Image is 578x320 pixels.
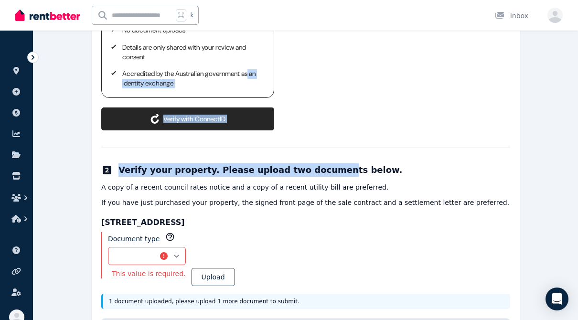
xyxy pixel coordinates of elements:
div: Inbox [495,11,528,21]
p: A copy of a recent council rates notice and a copy of a recent utility bill are preferred. [101,182,510,192]
label: Document type [108,234,160,244]
h2: Verify your property. Please upload two documents below. [118,163,402,177]
img: RentBetter [15,8,80,22]
p: No document uploads [122,26,263,35]
p: Accredited by the Australian government as an identity exchange [122,69,263,88]
p: This value is required. [108,269,186,278]
p: Details are only shared with your review and consent [122,43,263,62]
div: Open Intercom Messenger [546,288,568,310]
button: Verify with ConnectID [101,107,274,130]
p: If you have just purchased your property, the signed front page of the sale contract and a settle... [101,198,510,207]
p: 1 document uploaded, please upload 1 more document to submit. [109,298,504,305]
span: k [190,11,193,19]
h3: [STREET_ADDRESS] [101,217,510,228]
button: Upload [192,268,235,286]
